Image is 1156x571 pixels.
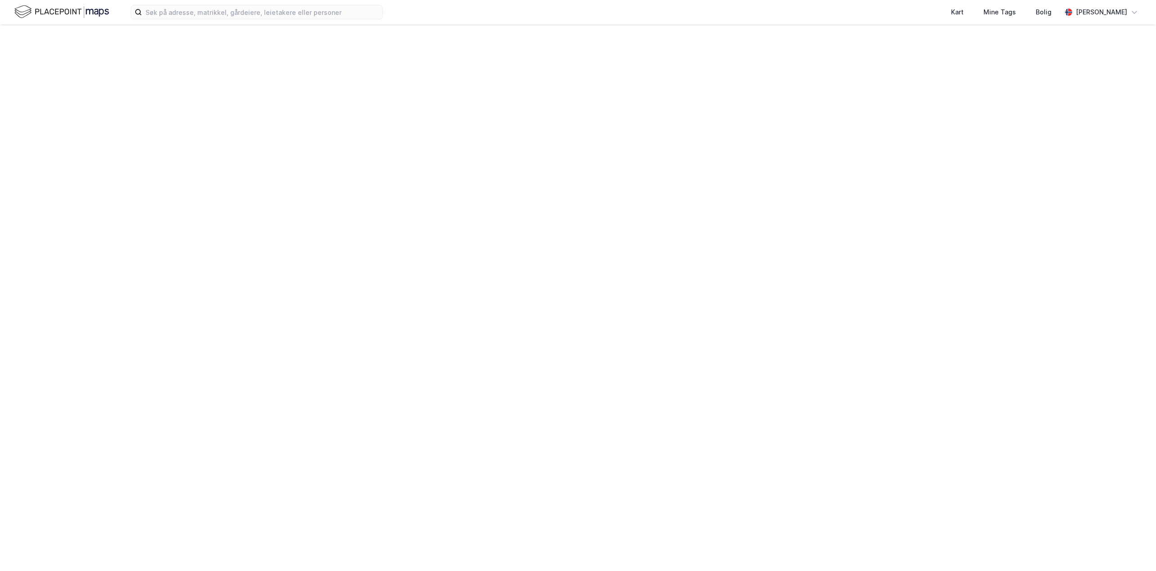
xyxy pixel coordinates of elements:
input: Søk på adresse, matrikkel, gårdeiere, leietakere eller personer [142,5,382,19]
div: Bolig [1036,7,1051,18]
iframe: Chat Widget [1111,528,1156,571]
div: Kontrollprogram for chat [1111,528,1156,571]
div: Kart [951,7,964,18]
div: Mine Tags [983,7,1016,18]
img: logo.f888ab2527a4732fd821a326f86c7f29.svg [14,4,109,20]
div: [PERSON_NAME] [1076,7,1127,18]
